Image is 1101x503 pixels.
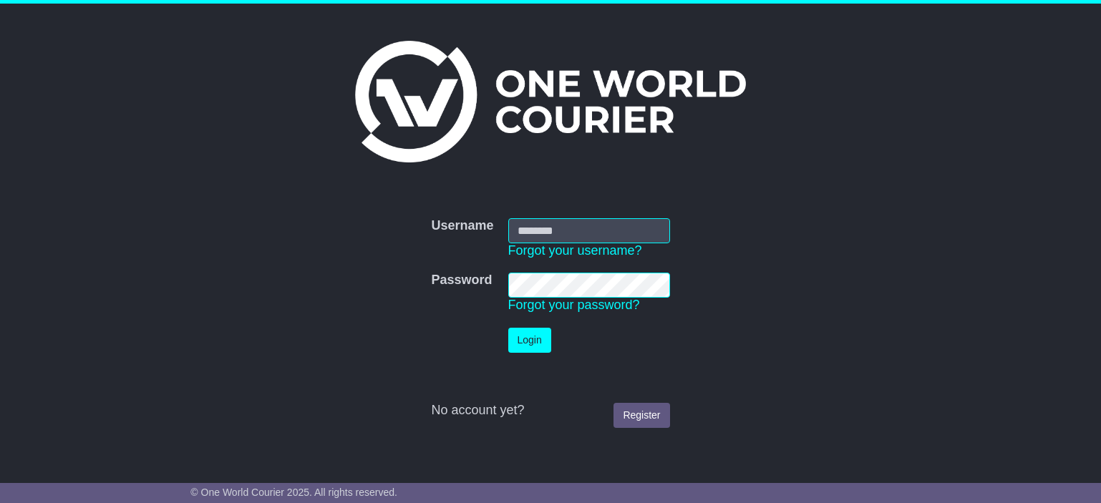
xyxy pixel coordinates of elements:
[508,243,642,258] a: Forgot your username?
[431,403,669,419] div: No account yet?
[508,298,640,312] a: Forgot your password?
[508,328,551,353] button: Login
[190,487,397,498] span: © One World Courier 2025. All rights reserved.
[613,403,669,428] a: Register
[355,41,746,162] img: One World
[431,218,493,234] label: Username
[431,273,492,288] label: Password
